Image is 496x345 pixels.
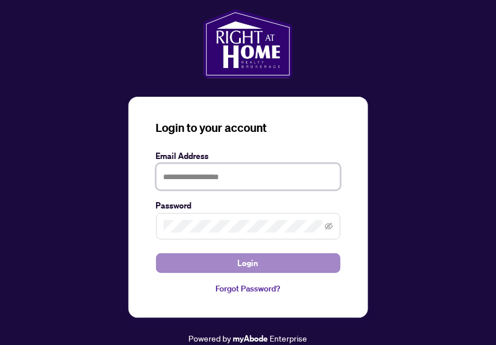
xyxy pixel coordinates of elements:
[156,282,340,295] a: Forgot Password?
[156,150,340,162] label: Email Address
[270,333,308,343] span: Enterprise
[189,333,232,343] span: Powered by
[156,199,340,212] label: Password
[325,222,333,230] span: eye-invisible
[156,253,340,273] button: Login
[203,9,293,78] img: ma-logo
[156,120,340,136] h3: Login to your account
[233,332,268,345] a: myAbode
[238,254,259,272] span: Login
